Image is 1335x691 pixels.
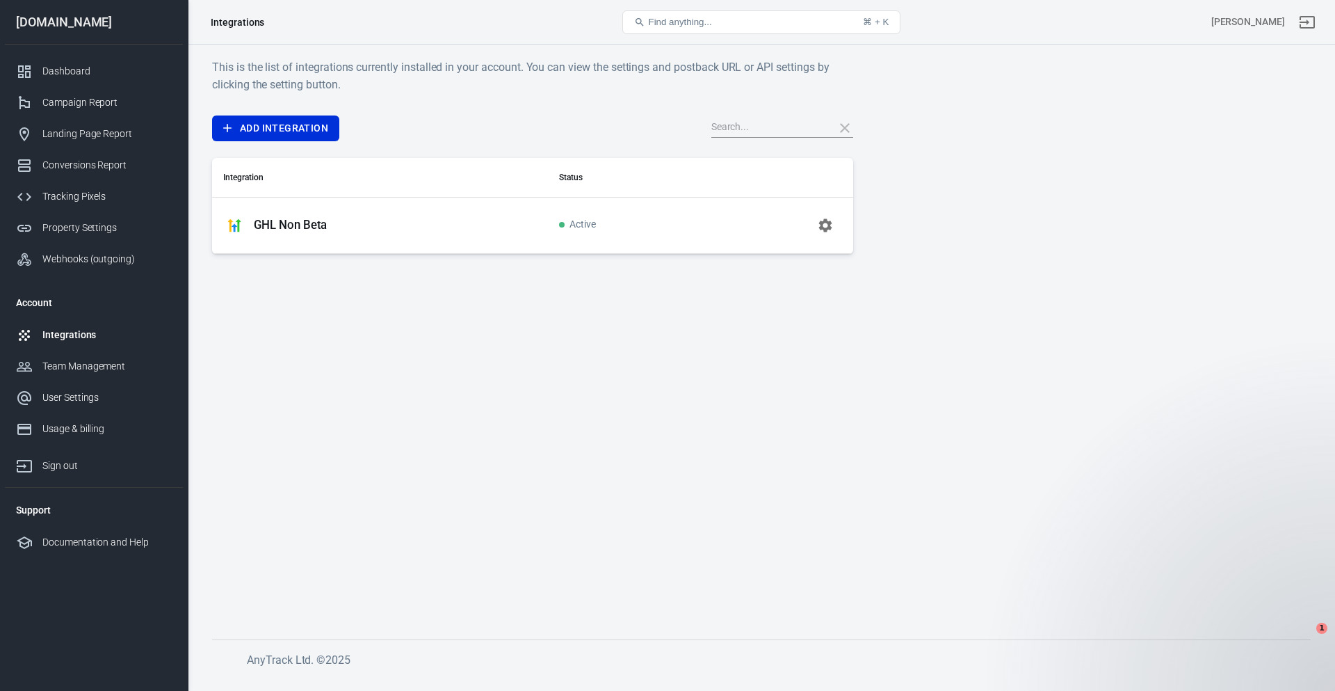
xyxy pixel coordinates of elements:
a: Usage & billing [5,413,183,445]
div: ⌘ + K [863,17,889,27]
span: Active [559,219,596,231]
span: Find anything... [648,17,711,27]
a: Team Management [5,351,183,382]
div: Landing Page Report [42,127,172,141]
div: Webhooks (outgoing) [42,252,172,267]
div: Dashboard [42,64,172,79]
img: GHL Non Beta [223,214,245,237]
th: Integration [212,158,548,198]
a: Property Settings [5,212,183,244]
div: Conversions Report [42,158,172,173]
h6: This is the list of integrations currently installed in your account. You can view the settings a... [212,58,853,93]
div: Tracking Pixels [42,189,172,204]
button: Find anything...⌘ + K [622,10,900,34]
div: Integrations [211,15,264,29]
div: Usage & billing [42,422,172,436]
a: User Settings [5,382,183,413]
div: Documentation and Help [42,535,172,550]
div: Campaign Report [42,95,172,110]
div: Sign out [42,459,172,473]
span: 1 [1316,623,1327,634]
a: Conversions Report [5,150,183,181]
li: Support [5,493,183,527]
a: Tracking Pixels [5,181,183,212]
div: Integrations [42,328,172,342]
a: Sign out [5,445,183,482]
a: Sign out [1290,6,1324,39]
div: Property Settings [42,221,172,235]
a: Add Integration [212,116,339,141]
p: GHL Non Beta [254,218,327,232]
iframe: Intercom live chat [1288,623,1321,656]
li: Account [5,286,183,319]
div: User Settings [42,390,172,405]
div: [DOMAIN_NAME] [5,16,183,29]
div: Account id: Kz40c9cP [1211,15,1285,29]
input: Search... [711,119,823,137]
th: Status [548,158,705,198]
h6: AnyTrack Ltd. © 2025 [247,651,1290,669]
a: Dashboard [5,56,183,87]
a: Campaign Report [5,87,183,118]
a: Landing Page Report [5,118,183,150]
div: Team Management [42,359,172,374]
a: Webhooks (outgoing) [5,244,183,275]
a: Integrations [5,319,183,351]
